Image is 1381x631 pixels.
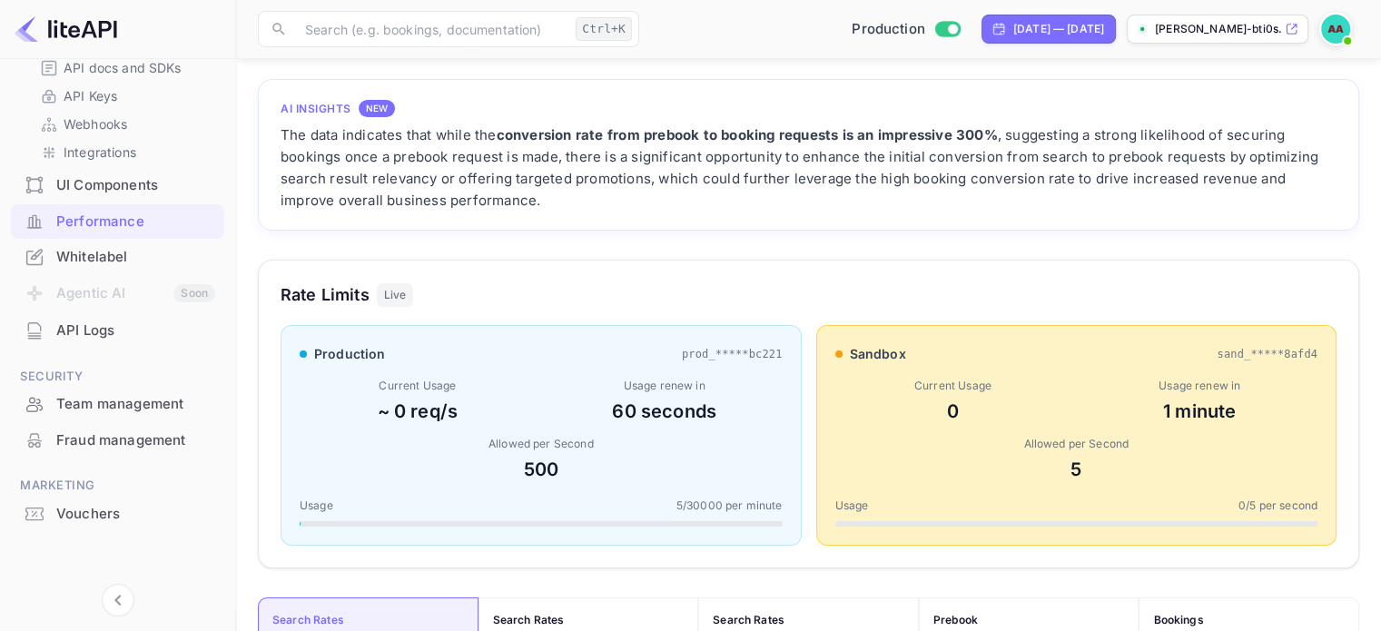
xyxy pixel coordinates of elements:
[497,126,998,143] strong: conversion rate from prebook to booking requests is an impressive 300%
[11,423,224,458] div: Fraud management
[1238,498,1317,514] span: 0 / 5 per second
[11,313,224,347] a: API Logs
[835,436,1318,452] div: Allowed per Second
[676,498,783,514] span: 5 / 30000 per minute
[933,613,978,626] strong: Prebook
[1321,15,1350,44] img: Apurva Amin
[64,143,136,162] p: Integrations
[11,423,224,457] a: Fraud management
[850,344,906,363] span: sandbox
[11,204,224,240] div: Performance
[33,54,217,81] div: API docs and SDKs
[852,19,925,40] span: Production
[314,344,386,363] span: production
[56,212,215,232] div: Performance
[272,613,344,626] strong: Search Rates
[11,204,224,238] a: Performance
[11,476,224,496] span: Marketing
[40,114,210,133] a: Webhooks
[1081,378,1317,394] div: Usage renew in
[1081,398,1317,425] div: 1 minute
[33,111,217,137] div: Webhooks
[11,240,224,273] a: Whitelabel
[1013,21,1104,37] div: [DATE] — [DATE]
[11,367,224,387] span: Security
[64,114,127,133] p: Webhooks
[56,430,215,451] div: Fraud management
[300,436,783,452] div: Allowed per Second
[835,498,869,514] span: Usage
[64,86,117,105] p: API Keys
[102,584,134,616] button: Collapse navigation
[294,11,568,47] input: Search (e.g. bookings, documentation)
[56,394,215,415] div: Team management
[493,613,565,626] strong: Search Rates
[40,58,210,77] a: API docs and SDKs
[576,17,632,41] div: Ctrl+K
[11,168,224,203] div: UI Components
[64,58,182,77] p: API docs and SDKs
[40,143,210,162] a: Integrations
[547,398,783,425] div: 60 seconds
[300,498,333,514] span: Usage
[547,378,783,394] div: Usage renew in
[11,168,224,202] a: UI Components
[33,139,217,165] div: Integrations
[300,398,536,425] div: ~ 0 req/s
[377,283,414,307] div: Live
[835,378,1071,394] div: Current Usage
[281,124,1337,212] div: The data indicates that while the , suggesting a strong likelihood of securing bookings once a pr...
[844,19,967,40] div: Switch to Sandbox mode
[281,282,370,307] h3: Rate Limits
[1153,613,1203,626] strong: Bookings
[300,378,536,394] div: Current Usage
[33,83,217,109] div: API Keys
[1155,21,1281,37] p: [PERSON_NAME]-bti0s.nuit...
[300,456,783,483] div: 500
[981,15,1116,44] div: Click to change the date range period
[11,497,224,530] a: Vouchers
[11,497,224,532] div: Vouchers
[40,86,210,105] a: API Keys
[11,387,224,420] a: Team management
[56,175,215,196] div: UI Components
[11,240,224,275] div: Whitelabel
[835,456,1318,483] div: 5
[11,313,224,349] div: API Logs
[56,247,215,268] div: Whitelabel
[56,504,215,525] div: Vouchers
[11,387,224,422] div: Team management
[281,101,351,117] h4: AI Insights
[359,100,395,117] div: NEW
[835,398,1071,425] div: 0
[56,320,215,341] div: API Logs
[15,15,117,44] img: LiteAPI logo
[713,613,784,626] strong: Search Rates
